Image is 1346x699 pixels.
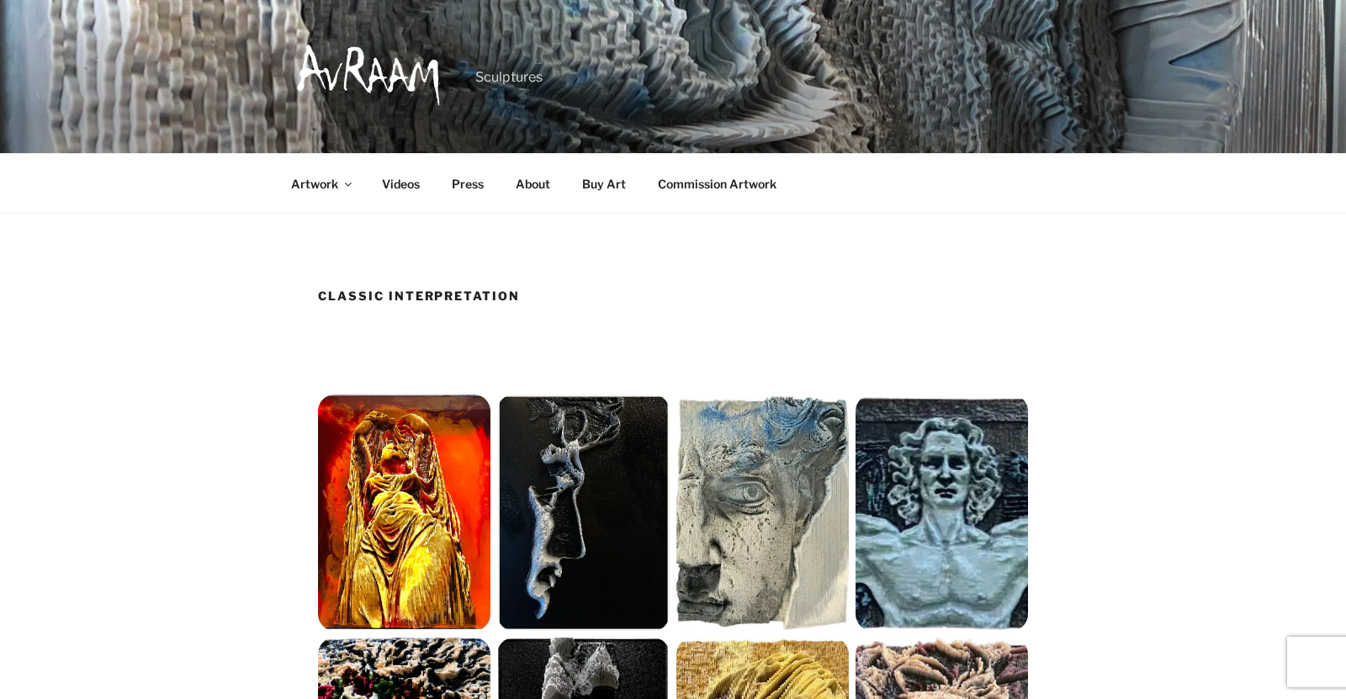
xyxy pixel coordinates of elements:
[475,67,543,87] p: Sculptures
[643,163,791,204] a: Commission Artwork
[437,163,498,204] a: Press
[318,288,1028,304] h1: Classic Interpretation
[276,163,1070,204] nav: Top Menu
[276,163,364,204] a: Artwork
[501,163,564,204] a: About
[367,163,434,204] a: Videos
[567,163,640,204] a: Buy Art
